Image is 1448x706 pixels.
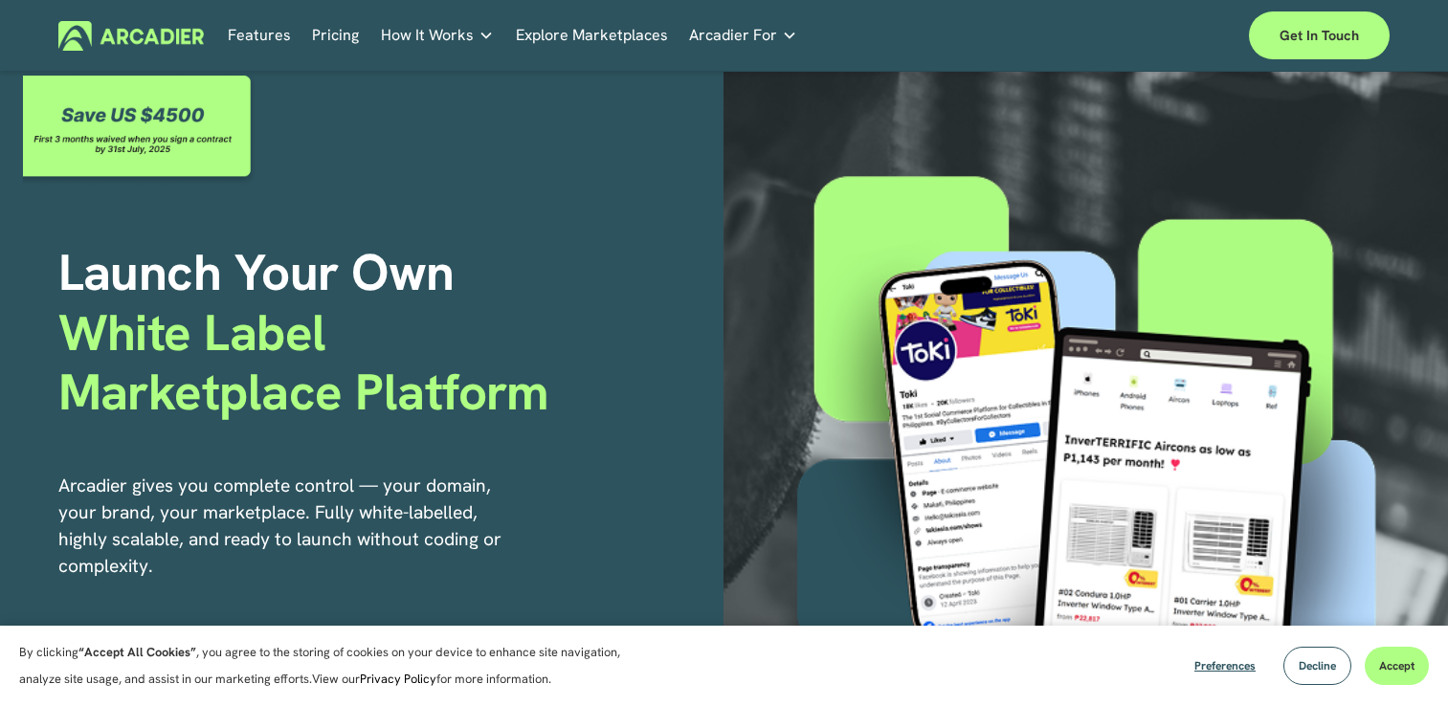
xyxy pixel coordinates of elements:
p: Arcadier gives you complete control — your domain, your brand, your marketplace. Fully white-labe... [58,473,502,580]
a: folder dropdown [689,21,797,51]
button: Preferences [1180,647,1270,685]
strong: “Accept All Cookies” [78,644,196,660]
a: Explore Marketplaces [516,21,668,51]
img: Arcadier [58,21,205,51]
button: Decline [1283,647,1351,685]
span: Arcadier For [689,22,777,49]
span: Preferences [1194,658,1256,673]
span: White Label Marketplace Platform [58,299,549,425]
a: Features [228,21,291,51]
a: Privacy Policy [360,671,436,687]
a: Pricing [312,21,359,51]
span: Decline [1299,658,1336,673]
a: folder dropdown [381,21,494,51]
button: Accept [1365,647,1429,685]
span: Accept [1379,658,1415,673]
p: By clicking , you agree to the storing of cookies on your device to enhance site navigation, anal... [19,639,641,693]
h1: Launch Your Own [58,243,724,422]
a: Get in touch [1249,11,1390,59]
span: How It Works [381,22,474,49]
